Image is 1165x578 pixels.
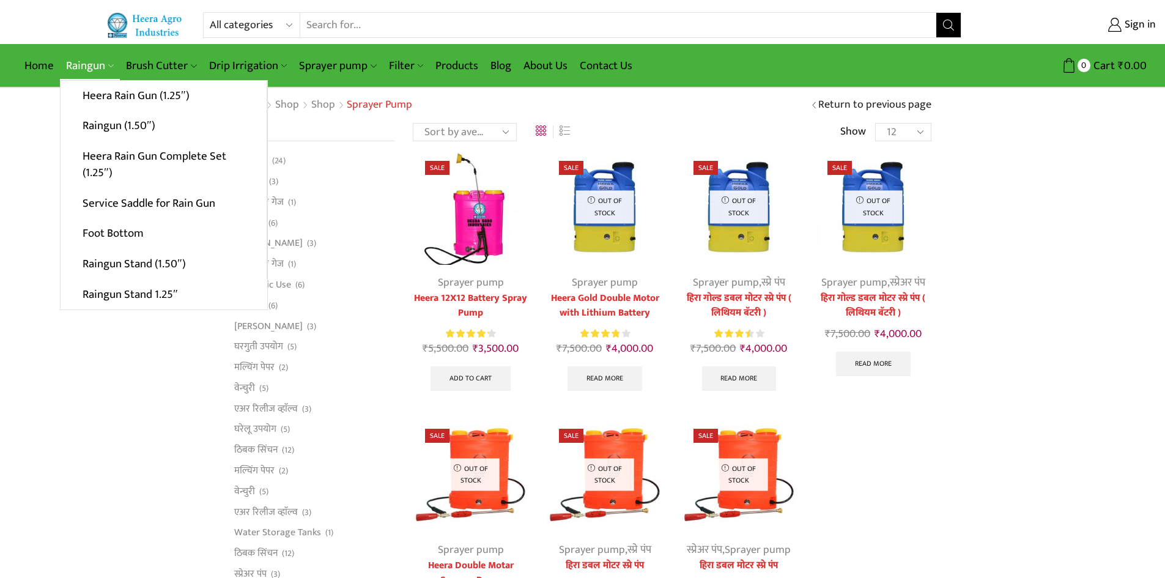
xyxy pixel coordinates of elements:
[568,366,642,391] a: Read more about “Heera Gold Double Motor with Lithium Battery”
[681,149,797,264] img: हिरा गोल्ड डबल मोटर स्प्रे पंप ( लिथियम बॅटरी )
[740,339,787,358] bdi: 4,000.00
[547,291,662,320] a: Heera Gold Double Motor with Lithium Battery
[302,506,311,519] span: (3)
[307,320,316,333] span: (3)
[827,161,852,175] span: Sale
[547,558,662,573] a: हिरा डबल मोटर स्प्रे पंप
[980,14,1156,36] a: Sign in
[693,161,718,175] span: Sale
[681,291,797,320] a: हिरा गोल्ड डबल मोटर स्प्रे पंप ( लिथियम बॅटरी )
[936,13,961,37] button: Search button
[559,541,625,559] a: Sprayer pump
[425,161,449,175] span: Sale
[234,316,303,336] a: [PERSON_NAME]
[559,429,583,443] span: Sale
[690,339,736,358] bdi: 7,500.00
[446,327,489,340] span: Rated out of 5
[234,377,255,398] a: वेन्चुरी
[681,558,797,573] a: हिरा डबल मोटर स्प्रे पंप
[234,336,283,357] a: घरगुती उपयोग
[302,403,311,415] span: (3)
[307,237,316,250] span: (3)
[234,522,321,543] a: Water Storage Tanks
[287,341,297,353] span: (5)
[120,51,202,80] a: Brush Cutter
[300,13,937,37] input: Search for...
[234,398,298,419] a: एअर रिलीज व्हाॅल्व
[423,339,468,358] bdi: 5,500.00
[1118,56,1147,75] bdi: 0.00
[693,429,718,443] span: Sale
[825,325,830,343] span: ₹
[815,275,931,291] div: ,
[572,273,638,292] a: Sprayer pump
[710,459,768,491] p: Out of stock
[234,97,412,113] nav: Breadcrumb
[473,339,519,358] bdi: 3,500.00
[761,273,785,292] a: स्प्रे पंप
[295,279,305,291] span: (6)
[818,97,931,113] a: Return to previous page
[681,417,797,532] img: Double Motor Spray Pump
[347,98,412,112] h1: Sprayer pump
[18,51,60,80] a: Home
[576,459,634,491] p: Out of stock
[268,217,278,229] span: (6)
[234,481,255,502] a: वेन्चुरी
[821,273,887,292] a: Sprayer pump
[288,196,296,209] span: (1)
[275,97,300,113] a: Shop
[311,97,336,113] a: Shop
[282,547,294,560] span: (12)
[61,81,267,111] a: Heera Rain Gun (1.25″)
[234,357,275,378] a: मल्चिंग पेपर
[681,542,797,558] div: ,
[557,339,562,358] span: ₹
[690,339,696,358] span: ₹
[974,54,1147,77] a: 0 Cart ₹0.00
[272,155,286,167] span: (24)
[580,327,619,340] span: Rated out of 5
[1090,57,1115,74] span: Cart
[836,352,911,376] a: Read more about “हिरा गोल्ड डबल मोटर स्प्रे पंप ( लिथियम बॅटरी )”
[413,149,528,264] img: Heera 12X12 Battery Spray Pump
[559,161,583,175] span: Sale
[714,327,764,340] div: Rated 3.57 out of 5
[234,419,276,440] a: घरेलू उपयोग
[413,123,517,141] select: Shop order
[840,124,866,140] span: Show
[234,440,278,461] a: ठिबक सिंचन
[259,382,268,395] span: (5)
[413,417,528,532] img: Double Motor Spray Pump
[431,366,511,391] a: Add to cart: “Heera 12X12 Battery Spray Pump”
[282,444,294,456] span: (12)
[484,51,517,80] a: Blog
[446,327,495,340] div: Rated 4.33 out of 5
[234,461,275,481] a: मल्चिंग पेपर
[234,233,303,254] a: [PERSON_NAME]
[557,339,602,358] bdi: 7,500.00
[203,51,293,80] a: Drip Irrigation
[1122,17,1156,33] span: Sign in
[844,191,902,223] p: Out of stock
[61,218,267,249] a: Foot Bottom
[693,273,759,292] a: Sprayer pump
[815,291,931,320] a: हिरा गोल्ड डबल मोटर स्प्रे पंप ( लिथियम बॅटरी )
[815,149,931,264] img: हिरा गोल्ड डबल मोटर स्प्रे पंप ( लिथियम बॅटरी )
[413,291,528,320] a: Heera 12X12 Battery Spray Pump
[438,541,504,559] a: Sprayer pump
[473,339,478,358] span: ₹
[259,486,268,498] span: (5)
[61,279,267,309] a: Raingun Stand 1.25″
[547,149,662,264] img: Heera Gold Double Motor with Lithium Battery
[383,51,429,80] a: Filter
[725,541,791,559] a: Sprayer pump
[429,51,484,80] a: Products
[681,275,797,291] div: ,
[425,429,449,443] span: Sale
[890,273,925,292] a: स्प्रेअर पंप
[574,51,638,80] a: Contact Us
[61,188,267,218] a: Service Saddle for Rain Gun
[442,459,500,491] p: Out of stock
[606,339,612,358] span: ₹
